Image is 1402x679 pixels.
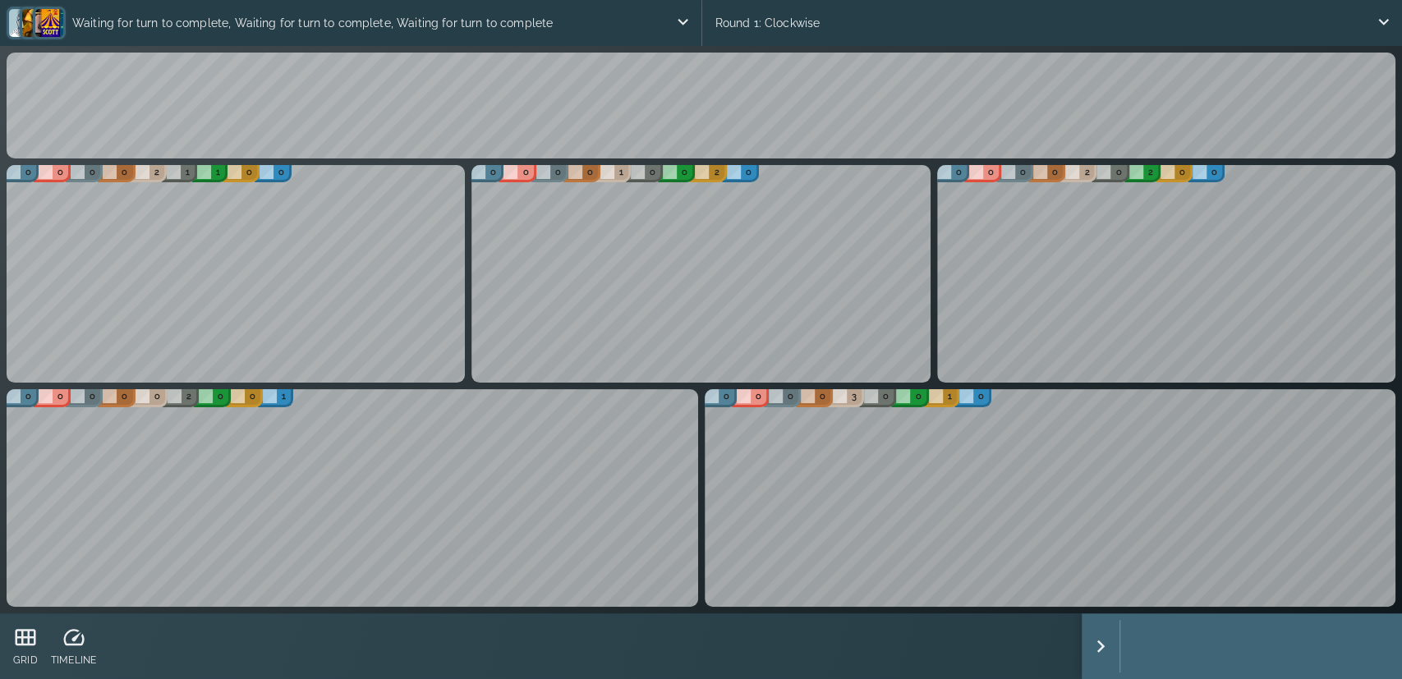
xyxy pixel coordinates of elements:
[154,166,159,180] p: 2
[246,166,252,180] p: 0
[66,7,675,39] p: Waiting for turn to complete, Waiting for turn to complete, Waiting for turn to complete
[948,390,952,404] p: 1
[25,166,31,180] p: 0
[57,166,63,180] p: 0
[51,653,96,668] p: TIMELINE
[282,390,286,404] p: 1
[1052,166,1058,180] p: 0
[186,390,191,404] p: 2
[90,166,95,180] p: 0
[915,390,921,404] p: 0
[978,390,984,404] p: 0
[490,166,496,180] p: 0
[756,390,761,404] p: 0
[154,390,160,404] p: 0
[820,390,825,404] p: 0
[57,390,63,404] p: 0
[555,166,561,180] p: 0
[724,390,729,404] p: 0
[956,166,962,180] p: 0
[1148,166,1153,180] p: 2
[883,390,889,404] p: 0
[587,166,593,180] p: 0
[619,166,623,180] p: 1
[122,390,127,404] p: 0
[25,390,31,404] p: 0
[216,166,220,180] p: 1
[650,166,655,180] p: 0
[186,166,190,180] p: 1
[988,166,994,180] p: 0
[1020,166,1026,180] p: 0
[122,166,127,180] p: 0
[1115,166,1121,180] p: 0
[90,390,95,404] p: 0
[278,166,284,180] p: 0
[682,166,687,180] p: 0
[13,653,38,668] p: GRID
[22,9,50,37] img: 100802896443e37bb00d09b3b40e5628.png
[714,166,719,180] p: 2
[788,390,793,404] p: 0
[852,390,857,404] p: 3
[250,390,255,404] p: 0
[35,9,63,37] img: 7ce405b35252b32175a1b01a34a246c5.png
[218,390,223,404] p: 0
[522,166,528,180] p: 0
[1211,166,1217,180] p: 0
[9,9,37,37] img: 27fe5f41d76690b9e274fd96f4d02f98.png
[746,166,752,180] p: 0
[1179,166,1185,180] p: 0
[1084,166,1089,180] p: 2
